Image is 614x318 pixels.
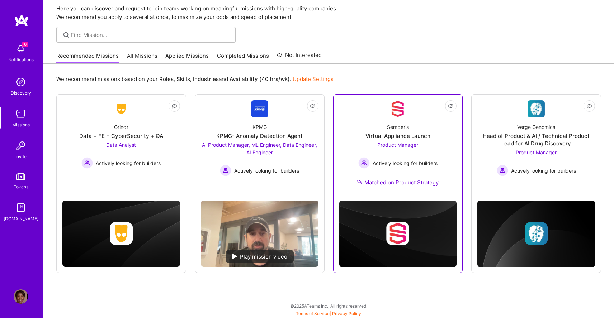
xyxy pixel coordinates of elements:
img: guide book [14,201,28,215]
div: Virtual Appliance Launch [365,132,430,140]
div: Notifications [8,56,34,63]
img: cover [62,201,180,267]
div: Data + FE + CyberSecurity + QA [79,132,163,140]
a: Applied Missions [165,52,209,64]
img: Company Logo [113,102,130,115]
a: Privacy Policy [332,311,361,316]
p: Here you can discover and request to join teams working on meaningful missions with high-quality ... [56,4,601,21]
i: icon SearchGrey [62,31,70,39]
div: Tokens [14,183,28,191]
div: Missions [12,121,30,129]
b: Skills [176,76,190,82]
b: Availability (40 hrs/wk) [230,76,290,82]
div: Grindr [114,123,128,131]
span: AI Product Manager, ML Engineer, Data Engineer, AI Engineer [202,142,317,155]
img: logo [14,14,29,27]
img: Company logo [525,222,548,245]
span: Actively looking for builders [96,159,161,167]
b: Industries [193,76,219,82]
div: Play mission video [226,250,294,263]
img: Company Logo [251,100,268,117]
img: User Avatar [14,289,28,304]
div: KPMG- Anomaly Detection Agent [216,132,303,140]
div: [DOMAIN_NAME] [4,215,38,222]
b: Roles [159,76,174,82]
img: Actively looking for builders [81,157,93,169]
div: Semperis [387,123,409,131]
img: cover [339,201,457,267]
img: play [232,254,237,259]
div: Invite [15,153,27,160]
span: Actively looking for builders [511,167,576,174]
input: Find Mission... [71,31,230,39]
img: No Mission [201,201,318,266]
span: Actively looking for builders [234,167,299,174]
a: All Missions [127,52,157,64]
a: Completed Missions [217,52,269,64]
div: © 2025 ATeams Inc., All rights reserved. [43,297,614,315]
a: Terms of Service [296,311,330,316]
img: Invite [14,139,28,153]
i: icon EyeClosed [448,103,454,109]
img: Company logo [386,222,409,245]
img: Company Logo [389,100,406,117]
img: discovery [14,75,28,89]
i: icon EyeClosed [586,103,592,109]
img: cover [477,201,595,267]
span: Product Manager [516,149,557,155]
i: icon EyeClosed [310,103,316,109]
div: KPMG [252,123,267,131]
img: Actively looking for builders [497,165,508,176]
div: Discovery [11,89,31,97]
img: teamwork [14,107,28,121]
span: | [296,311,361,316]
a: Update Settings [293,76,334,82]
img: bell [14,42,28,56]
div: Head of Product & AI / Technical Product Lead for AI Drug Discovery [477,132,595,147]
span: Data Analyst [106,142,136,148]
span: Actively looking for builders [373,159,438,167]
img: Actively looking for builders [358,157,370,169]
img: Company Logo [528,100,545,117]
p: We recommend missions based on your , , and . [56,75,334,83]
a: Recommended Missions [56,52,119,64]
i: icon EyeClosed [171,103,177,109]
div: Matched on Product Strategy [357,179,439,186]
img: Company logo [110,222,133,245]
span: 6 [22,42,28,47]
img: Ateam Purple Icon [357,179,363,185]
img: Actively looking for builders [220,165,231,176]
img: tokens [16,173,25,180]
span: Product Manager [377,142,418,148]
a: Not Interested [277,51,322,64]
div: Verge Genomics [517,123,555,131]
